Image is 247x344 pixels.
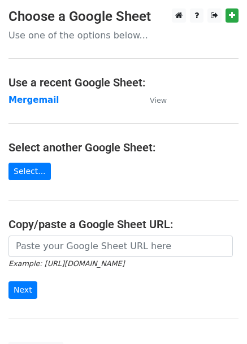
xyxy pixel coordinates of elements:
[8,236,233,257] input: Paste your Google Sheet URL here
[8,8,239,25] h3: Choose a Google Sheet
[8,163,51,180] a: Select...
[8,281,37,299] input: Next
[8,217,239,231] h4: Copy/paste a Google Sheet URL:
[8,95,59,105] a: Mergemail
[8,76,239,89] h4: Use a recent Google Sheet:
[138,95,167,105] a: View
[150,96,167,104] small: View
[8,259,124,268] small: Example: [URL][DOMAIN_NAME]
[8,141,239,154] h4: Select another Google Sheet:
[8,29,239,41] p: Use one of the options below...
